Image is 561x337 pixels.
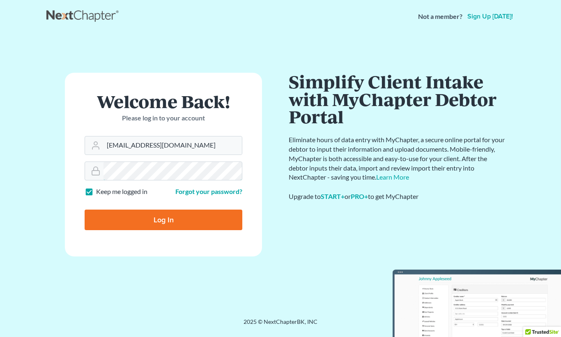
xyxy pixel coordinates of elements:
a: Learn More [376,173,409,181]
p: Eliminate hours of data entry with MyChapter, a secure online portal for your debtor to input the... [289,135,506,182]
div: Upgrade to or to get MyChapter [289,192,506,201]
h1: Welcome Back! [85,92,242,110]
input: Email Address [103,136,242,155]
label: Keep me logged in [96,187,147,196]
a: Forgot your password? [175,187,242,195]
div: 2025 © NextChapterBK, INC [46,318,515,332]
strong: Not a member? [418,12,462,21]
a: START+ [321,192,345,200]
input: Log In [85,210,242,230]
p: Please log in to your account [85,113,242,123]
h1: Simplify Client Intake with MyChapter Debtor Portal [289,73,506,125]
a: Sign up [DATE]! [466,13,515,20]
a: PRO+ [351,192,368,200]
